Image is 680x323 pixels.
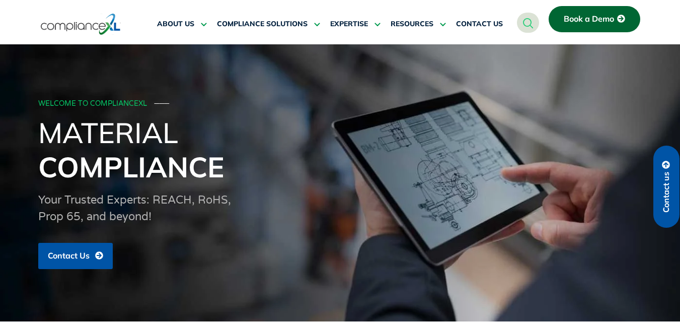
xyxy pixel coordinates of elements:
a: Contact us [653,146,679,228]
span: Contact us [662,172,671,213]
span: RESOURCES [391,20,433,29]
a: Contact Us [38,243,113,269]
h1: Material [38,115,642,184]
a: RESOURCES [391,12,446,36]
a: CONTACT US [456,12,503,36]
a: Book a Demo [549,6,640,32]
div: WELCOME TO COMPLIANCEXL [38,100,639,108]
span: EXPERTISE [330,20,368,29]
span: ─── [155,99,170,108]
span: Compliance [38,149,224,184]
a: ABOUT US [157,12,207,36]
span: COMPLIANCE SOLUTIONS [217,20,308,29]
img: logo-one.svg [41,13,121,36]
span: CONTACT US [456,20,503,29]
a: navsearch-button [517,13,539,33]
span: Your Trusted Experts: REACH, RoHS, Prop 65, and beyond! [38,193,231,223]
span: ABOUT US [157,20,194,29]
span: Contact Us [48,251,90,261]
span: Book a Demo [564,15,614,24]
a: COMPLIANCE SOLUTIONS [217,12,320,36]
a: EXPERTISE [330,12,381,36]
